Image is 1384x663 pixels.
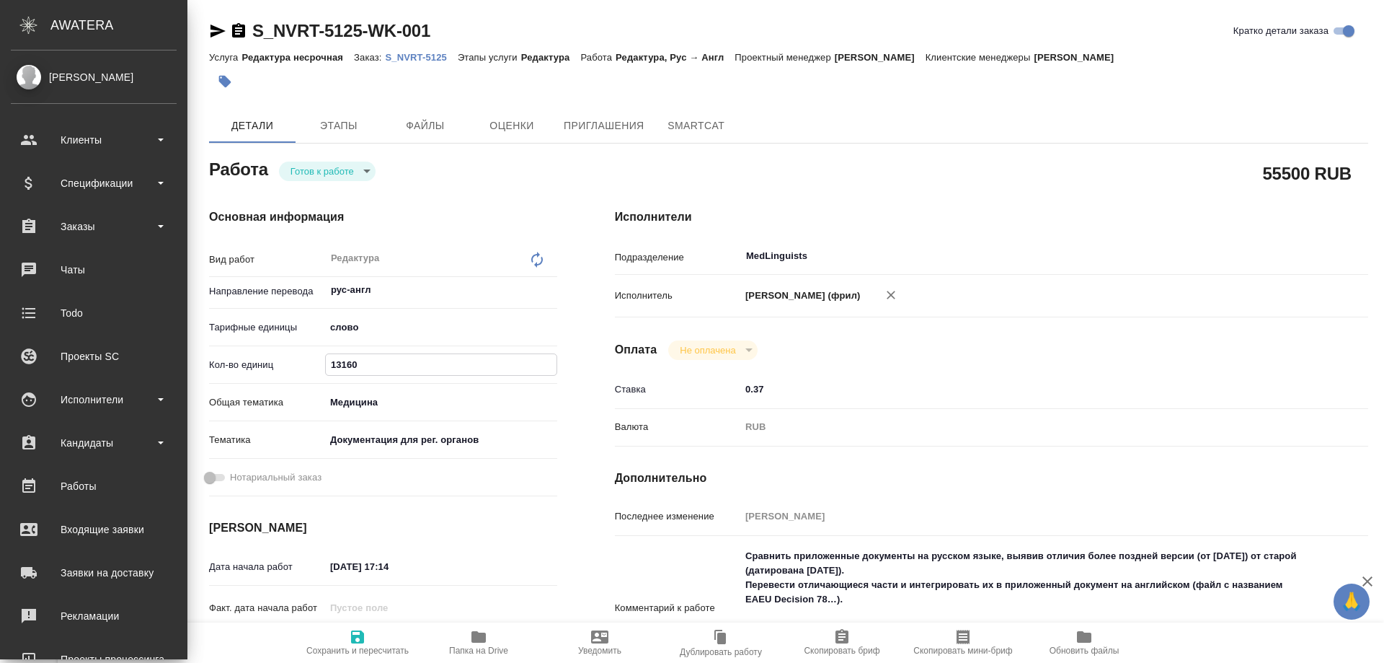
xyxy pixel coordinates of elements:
p: Тарифные единицы [209,320,325,335]
span: Сохранить и пересчитать [306,646,409,656]
h4: Исполнители [615,208,1368,226]
p: Тематика [209,433,325,447]
div: Работы [11,475,177,497]
button: Скопировать ссылку [230,22,247,40]
p: Работа [580,52,616,63]
p: Клиентские менеджеры [926,52,1034,63]
p: Редактура несрочная [241,52,354,63]
p: Комментарий к работе [615,601,740,615]
span: Уведомить [578,646,621,656]
p: Заказ: [354,52,385,63]
button: Open [549,289,552,291]
button: 🙏 [1334,584,1370,620]
a: Работы [4,468,184,504]
div: Заказы [11,216,177,237]
button: Обновить файлы [1024,623,1145,663]
input: ✎ Введи что-нибудь [740,379,1305,400]
p: Услуга [209,52,241,63]
span: Дублировать работу [680,647,762,657]
span: Папка на Drive [449,646,508,656]
span: Скопировать мини-бриф [913,646,1012,656]
p: [PERSON_NAME] [1034,52,1124,63]
p: Общая тематика [209,395,325,410]
div: Спецификации [11,172,177,194]
div: Готов к работе [668,341,757,360]
button: Скопировать мини-бриф [902,623,1024,663]
p: Редактура [521,52,581,63]
a: Проекты SC [4,338,184,374]
div: Входящие заявки [11,519,177,540]
input: Пустое поле [740,506,1305,527]
p: Подразделение [615,250,740,265]
div: AWATERA [50,11,187,40]
p: Исполнитель [615,289,740,303]
p: Проектный менеджер [735,52,834,63]
input: Пустое поле [325,597,451,618]
span: Кратко детали заказа [1233,24,1328,38]
button: Готов к работе [286,165,358,177]
div: слово [325,315,557,340]
div: Чаты [11,259,177,281]
p: Дата начала работ [209,560,325,574]
span: Файлы [391,117,460,135]
span: Приглашения [564,117,644,135]
p: Кол-во единиц [209,358,325,372]
button: Добавить тэг [209,66,241,97]
input: ✎ Введи что-нибудь [325,556,451,577]
h4: Дополнительно [615,470,1368,487]
h4: [PERSON_NAME] [209,519,557,537]
a: Todo [4,295,184,331]
div: Исполнители [11,389,177,410]
a: S_NVRT-5125-WK-001 [252,21,430,40]
button: Скопировать ссылку для ЯМессенджера [209,22,226,40]
button: Уведомить [539,623,660,663]
h4: Оплата [615,341,657,359]
div: Заявки на доставку [11,562,177,584]
a: Чаты [4,252,184,288]
input: ✎ Введи что-нибудь [326,354,556,375]
button: Open [1297,255,1300,258]
div: Проекты SC [11,346,177,367]
div: Готов к работе [279,162,376,181]
p: Ставка [615,382,740,397]
h4: Основная информация [209,208,557,226]
span: Нотариальный заказ [230,470,321,485]
h2: 55500 RUB [1262,161,1352,185]
p: [PERSON_NAME] [835,52,926,63]
div: Рекламации [11,605,177,627]
a: Рекламации [4,598,184,634]
p: Факт. дата начала работ [209,601,325,615]
button: Скопировать бриф [781,623,902,663]
div: Медицина [325,390,557,415]
a: S_NVRT-5125 [386,51,458,63]
button: Удалить исполнителя [875,279,907,311]
button: Сохранить и пересчитать [297,623,418,663]
a: Заявки на доставку [4,555,184,591]
h2: Работа [209,155,268,181]
button: Папка на Drive [418,623,539,663]
div: [PERSON_NAME] [11,69,177,85]
a: Входящие заявки [4,511,184,548]
p: Этапы услуги [458,52,521,63]
div: Кандидаты [11,432,177,454]
span: Скопировать бриф [804,646,879,656]
span: Этапы [304,117,373,135]
p: Вид работ [209,253,325,267]
span: SmartCat [662,117,731,135]
div: Документация для рег. органов [325,428,557,452]
button: Не оплачена [675,344,740,356]
p: Редактура, Рус → Англ [616,52,735,63]
p: [PERSON_NAME] (фрил) [740,289,861,303]
p: Последнее изменение [615,509,740,524]
p: Направление перевода [209,284,325,299]
p: Валюта [615,420,740,434]
span: Обновить файлы [1050,646,1119,656]
span: Оценки [477,117,546,135]
span: Детали [218,117,287,135]
div: Клиенты [11,129,177,151]
span: 🙏 [1339,587,1364,617]
button: Дублировать работу [660,623,781,663]
div: RUB [740,415,1305,439]
p: S_NVRT-5125 [386,52,458,63]
div: Todo [11,302,177,324]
